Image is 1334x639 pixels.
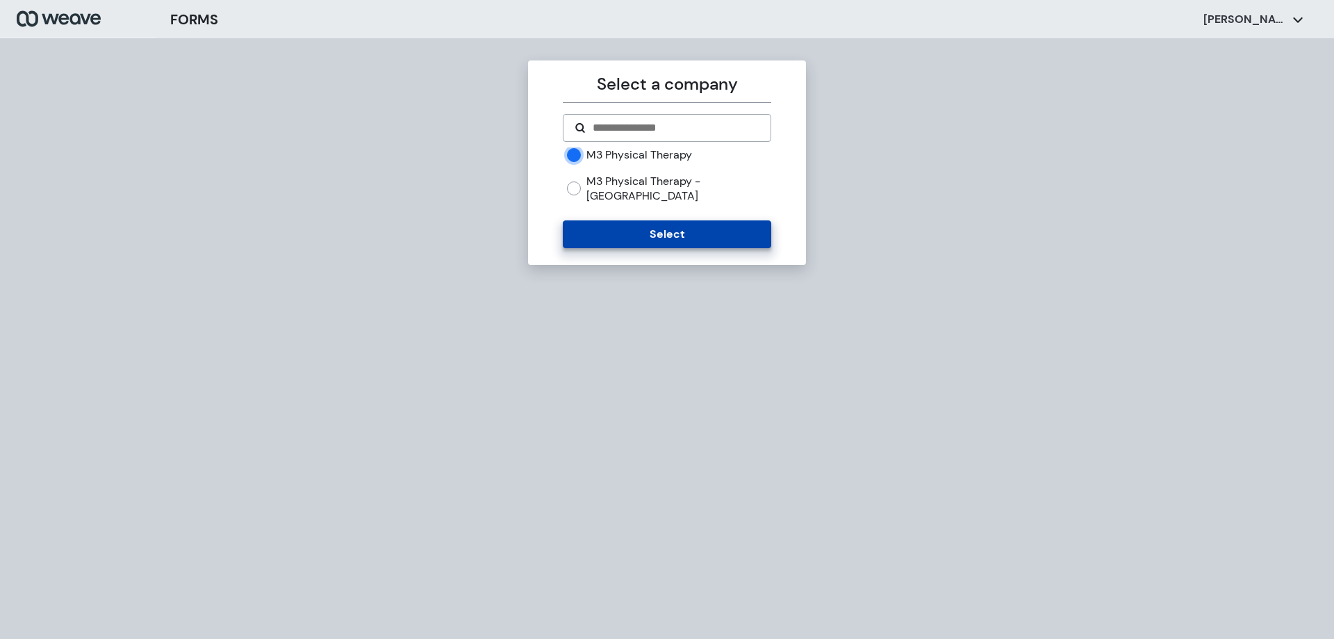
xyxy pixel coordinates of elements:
[586,174,771,204] label: M3 Physical Therapy - [GEOGRAPHIC_DATA]
[170,9,218,30] h3: FORMS
[591,120,759,136] input: Search
[563,72,771,97] p: Select a company
[1203,12,1287,27] p: [PERSON_NAME]
[586,147,692,163] label: M3 Physical Therapy
[563,220,771,248] button: Select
